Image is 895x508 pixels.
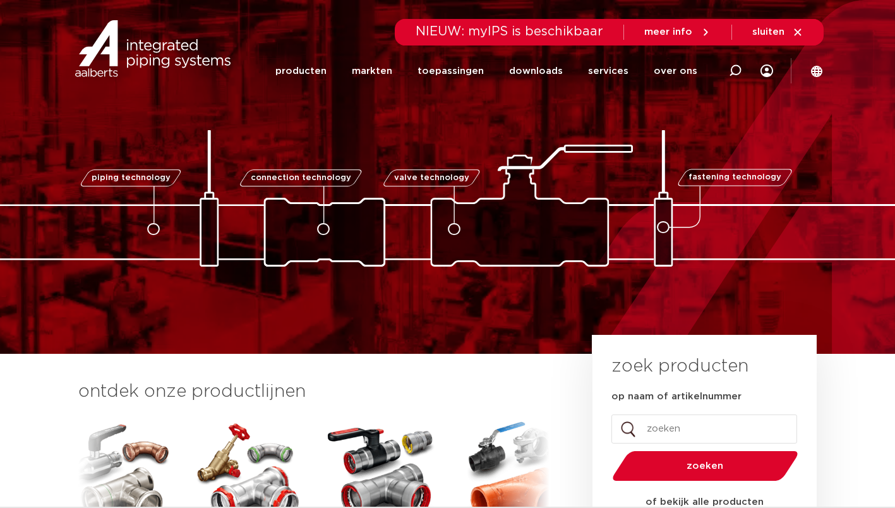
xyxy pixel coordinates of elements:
h3: zoek producten [611,354,748,379]
nav: Menu [275,45,697,97]
a: over ons [654,45,697,97]
div: my IPS [760,45,773,97]
span: meer info [644,27,692,37]
span: valve technology [394,174,469,182]
a: producten [275,45,327,97]
a: meer info [644,27,711,38]
a: sluiten [752,27,803,38]
span: NIEUW: myIPS is beschikbaar [416,25,603,38]
span: piping technology [92,174,171,182]
span: zoeken [645,461,766,471]
h3: ontdek onze productlijnen [78,379,550,404]
label: op naam of artikelnummer [611,390,742,403]
input: zoeken [611,414,797,444]
span: sluiten [752,27,784,37]
a: downloads [509,45,563,97]
span: connection technology [250,174,351,182]
a: toepassingen [417,45,484,97]
strong: of bekijk alle producten [646,497,764,507]
a: services [588,45,628,97]
span: fastening technology [688,174,781,182]
a: markten [352,45,392,97]
button: zoeken [607,450,803,482]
